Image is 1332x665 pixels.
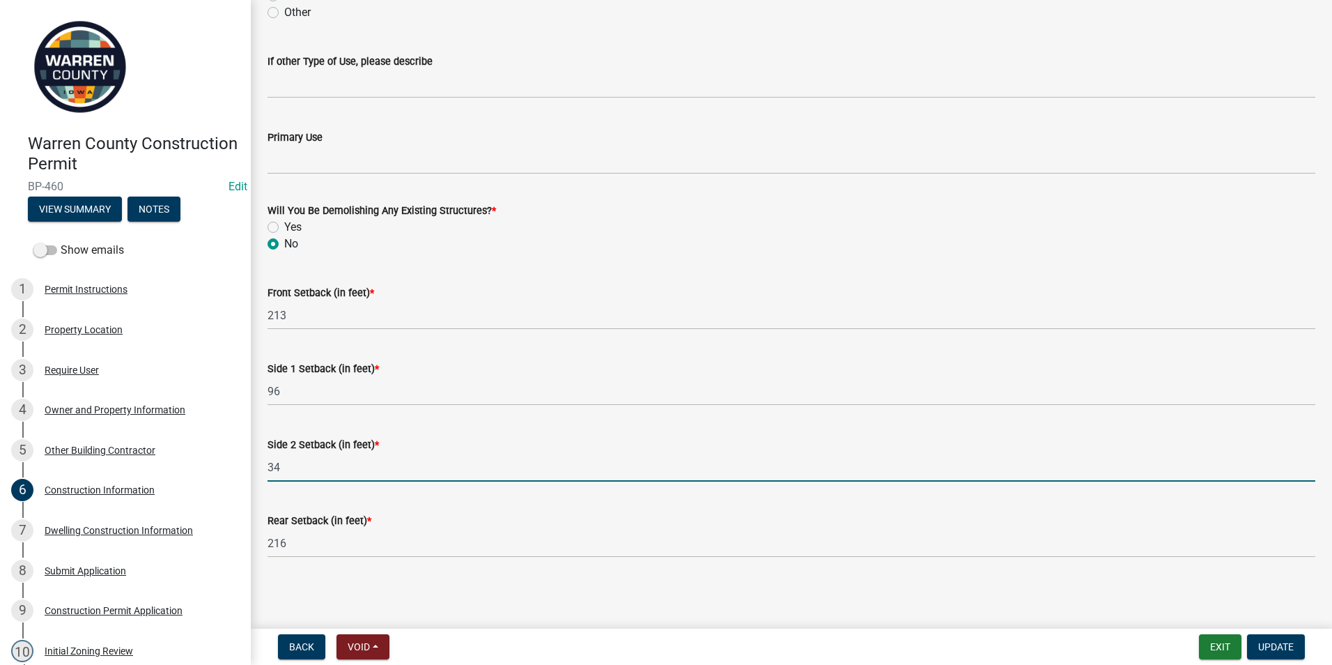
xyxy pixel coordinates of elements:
label: Front Setback (in feet) [268,289,374,298]
wm-modal-confirm: Notes [127,204,180,215]
label: Primary Use [268,133,323,143]
label: Rear Setback (in feet) [268,517,371,526]
a: Edit [229,180,247,193]
span: Void [348,641,370,652]
div: 7 [11,519,33,542]
button: Back [278,634,325,659]
img: Warren County, Iowa [28,15,132,119]
label: If other Type of Use, please describe [268,57,433,67]
div: Property Location [45,325,123,335]
h4: Warren County Construction Permit [28,134,240,174]
button: Notes [127,197,180,222]
div: Require User [45,365,99,375]
div: Other Building Contractor [45,445,155,455]
div: 4 [11,399,33,421]
div: Permit Instructions [45,284,127,294]
button: Exit [1199,634,1241,659]
label: Side 2 Setback (in feet) [268,441,379,450]
label: Other [284,4,311,21]
button: View Summary [28,197,122,222]
div: Owner and Property Information [45,405,185,415]
div: 2 [11,319,33,341]
wm-modal-confirm: Edit Application Number [229,180,247,193]
span: Update [1258,641,1294,652]
div: 1 [11,278,33,300]
div: 3 [11,359,33,381]
div: Submit Application [45,566,126,576]
span: BP-460 [28,180,223,193]
label: No [284,236,298,252]
div: Construction Permit Application [45,606,183,616]
label: Yes [284,219,302,236]
div: Construction Information [45,485,155,495]
div: Initial Zoning Review [45,646,133,656]
div: 8 [11,560,33,582]
label: Side 1 Setback (in feet) [268,365,379,374]
div: 5 [11,439,33,461]
div: 10 [11,640,33,662]
wm-modal-confirm: Summary [28,204,122,215]
button: Void [336,634,389,659]
label: Will You Be Demolishing Any Existing Structures? [268,206,496,216]
div: 9 [11,599,33,622]
button: Update [1247,634,1305,659]
div: 6 [11,479,33,501]
div: Dwelling Construction Information [45,526,193,535]
span: Back [289,641,314,652]
label: Show emails [33,242,124,259]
